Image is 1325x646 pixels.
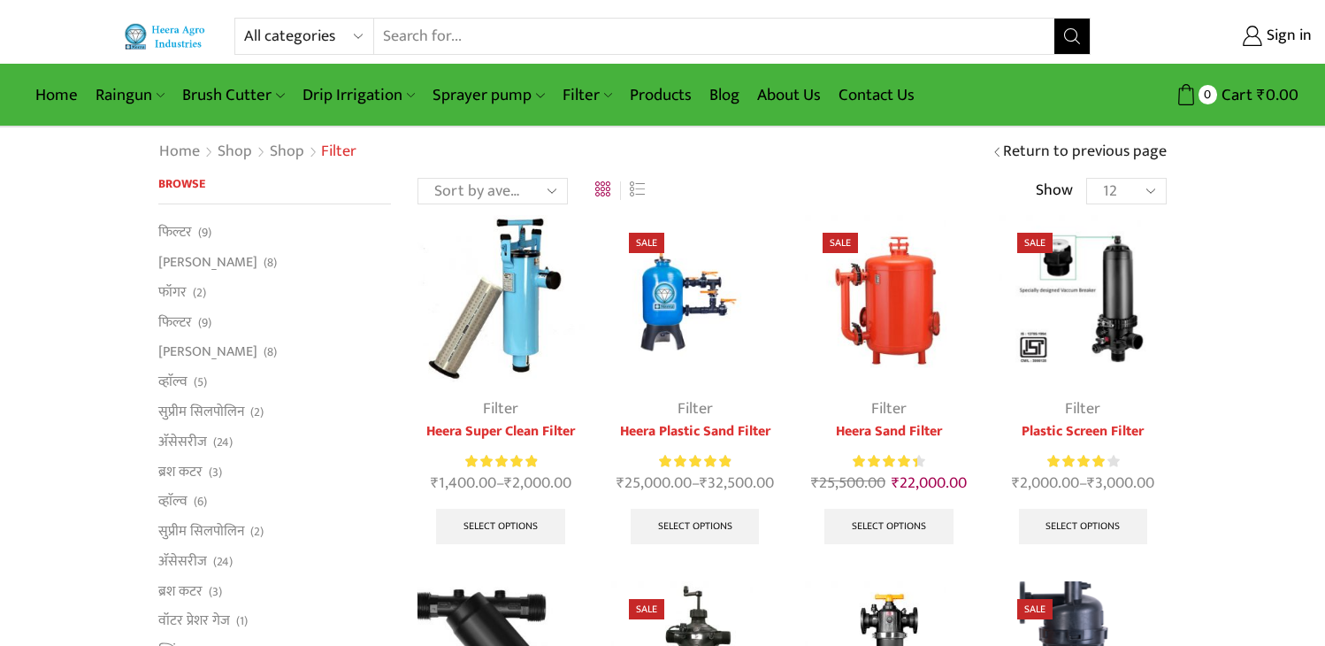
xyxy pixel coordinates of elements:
[999,215,1167,382] img: Plastic Screen Filter
[1017,599,1053,619] span: Sale
[659,452,731,471] div: Rated 5.00 out of 5
[465,452,537,471] span: Rated out of 5
[611,215,778,382] img: Heera Plastic Sand Filter
[1117,20,1312,52] a: Sign in
[158,396,244,427] a: सुप्रीम सिलपोलिन
[504,470,512,496] span: ₹
[621,74,701,116] a: Products
[811,470,819,496] span: ₹
[250,404,264,421] span: (2)
[823,233,858,253] span: Sale
[194,373,207,391] span: (5)
[436,509,565,544] a: Select options for “Heera Super Clean Filter”
[700,470,774,496] bdi: 32,500.00
[158,337,257,367] a: [PERSON_NAME]
[321,142,356,162] h1: Filter
[700,470,708,496] span: ₹
[1054,19,1090,54] button: Search button
[158,576,203,606] a: ब्रश कटर
[853,452,924,471] div: Rated 4.50 out of 5
[748,74,830,116] a: About Us
[209,583,222,601] span: (3)
[830,74,923,116] a: Contact Us
[805,215,972,382] img: Heera Sand Filter
[465,452,537,471] div: Rated 5.00 out of 5
[269,141,305,164] a: Shop
[158,173,205,194] span: Browse
[701,74,748,116] a: Blog
[158,367,188,397] a: व्हाॅल्व
[611,472,778,496] span: –
[158,141,356,164] nav: Breadcrumb
[892,470,900,496] span: ₹
[1087,470,1095,496] span: ₹
[158,427,207,457] a: अ‍ॅसेसरीज
[213,434,233,451] span: (24)
[1199,85,1217,104] span: 0
[892,470,967,496] bdi: 22,000.00
[824,509,954,544] a: Select options for “Heera Sand Filter”
[1036,180,1073,203] span: Show
[213,553,233,571] span: (24)
[617,470,692,496] bdi: 25,000.00
[1003,141,1167,164] a: Return to previous page
[193,284,206,302] span: (2)
[617,470,624,496] span: ₹
[217,141,253,164] a: Shop
[1017,233,1053,253] span: Sale
[1257,81,1298,109] bdi: 0.00
[158,248,257,278] a: [PERSON_NAME]
[554,74,621,116] a: Filter
[158,141,201,164] a: Home
[1047,452,1119,471] div: Rated 4.00 out of 5
[1065,396,1100,422] a: Filter
[264,254,277,272] span: (8)
[611,421,778,442] a: Heera Plastic Sand Filter
[158,277,187,307] a: फॉगर
[236,612,248,630] span: (1)
[417,472,585,496] span: –
[678,396,713,422] a: Filter
[87,74,173,116] a: Raingun
[158,222,192,247] a: फिल्टर
[209,464,222,481] span: (3)
[417,178,568,204] select: Shop order
[1019,509,1148,544] a: Select options for “Plastic Screen Filter”
[417,421,585,442] a: Heera Super Clean Filter
[659,452,731,471] span: Rated out of 5
[158,546,207,576] a: अ‍ॅसेसरीज
[811,470,885,496] bdi: 25,500.00
[999,472,1167,496] span: –
[1012,470,1079,496] bdi: 2,000.00
[431,470,439,496] span: ₹
[158,487,188,517] a: व्हाॅल्व
[1047,452,1105,471] span: Rated out of 5
[1257,81,1266,109] span: ₹
[374,19,1054,54] input: Search for...
[1087,470,1154,496] bdi: 3,000.00
[1108,79,1298,112] a: 0 Cart ₹0.00
[417,215,585,382] img: Heera-super-clean-filter
[853,452,917,471] span: Rated out of 5
[999,421,1167,442] a: Plastic Screen Filter
[871,396,907,422] a: Filter
[631,509,760,544] a: Select options for “Heera Plastic Sand Filter”
[198,314,211,332] span: (9)
[158,517,244,547] a: सुप्रीम सिलपोलिन
[250,523,264,541] span: (2)
[629,233,664,253] span: Sale
[264,343,277,361] span: (8)
[194,493,207,511] span: (6)
[629,599,664,619] span: Sale
[805,421,972,442] a: Heera Sand Filter
[424,74,553,116] a: Sprayer pump
[483,396,518,422] a: Filter
[1217,83,1252,107] span: Cart
[173,74,293,116] a: Brush Cutter
[158,307,192,337] a: फिल्टर
[294,74,424,116] a: Drip Irrigation
[158,606,230,636] a: वॉटर प्रेशर गेज
[158,457,203,487] a: ब्रश कटर
[431,470,496,496] bdi: 1,400.00
[504,470,571,496] bdi: 2,000.00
